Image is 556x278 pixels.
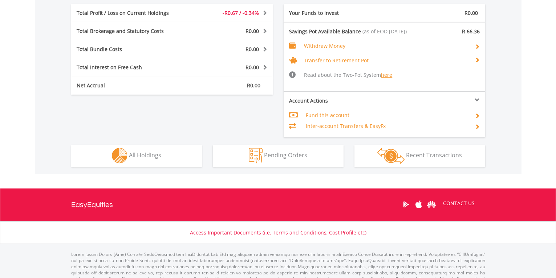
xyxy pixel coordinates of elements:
a: Access Important Documents (i.e. Terms and Conditions, Cost Profile etc) [190,229,366,236]
div: Total Profit / Loss on Current Holdings [71,9,189,17]
a: Google Play [400,193,413,216]
span: Transfer to Retirement Pot [304,57,369,64]
span: Read about the Two-Pot System [304,71,392,78]
a: Huawei [425,193,438,216]
div: Your Funds to Invest [284,9,385,17]
div: Net Accrual [71,82,189,89]
div: Total Bundle Costs [71,46,189,53]
div: Total Brokerage and Statutory Costs [71,28,189,35]
img: holdings-wht.png [112,148,127,163]
button: All Holdings [71,145,202,167]
a: Apple [413,193,425,216]
img: transactions-zar-wht.png [377,148,405,164]
span: R0.00 [245,64,259,71]
span: All Holdings [129,151,161,159]
div: Account Actions [284,97,385,104]
a: here [381,71,392,78]
span: Recent Transactions [406,151,462,159]
span: -R0.67 / -0.34% [223,9,259,16]
a: CONTACT US [438,193,480,213]
a: EasyEquities [71,188,113,221]
td: Inter-account Transfers & EasyFx [306,121,469,132]
div: R 66.36 [435,28,485,35]
img: pending_instructions-wht.png [249,148,263,163]
span: Pending Orders [264,151,307,159]
span: R0.00 [247,82,260,89]
span: (as of EOD [DATE]) [362,28,407,35]
td: Fund this account [306,110,469,121]
button: Pending Orders [213,145,344,167]
span: R0.00 [464,9,478,16]
span: Savings Pot Available Balance [289,28,361,35]
span: R0.00 [245,28,259,34]
div: Total Interest on Free Cash [71,64,189,71]
span: Withdraw Money [304,42,345,49]
button: Recent Transactions [354,145,485,167]
span: R0.00 [245,46,259,53]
